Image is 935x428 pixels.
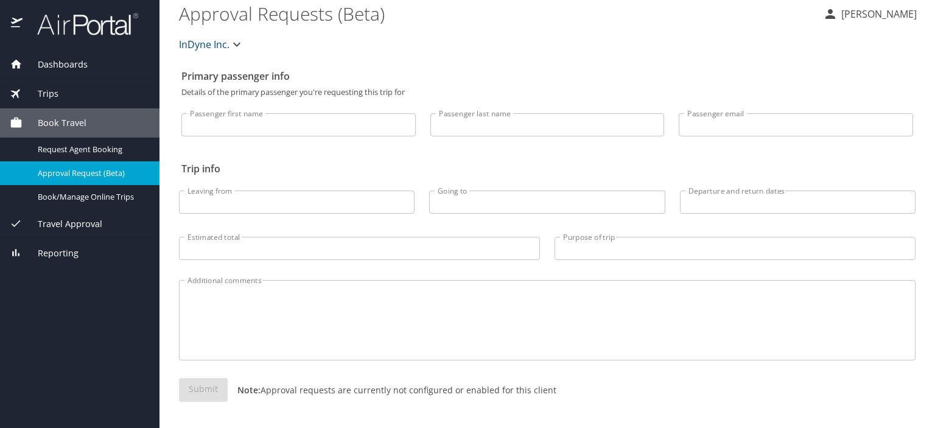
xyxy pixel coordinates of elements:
[174,32,249,57] button: InDyne Inc.
[818,3,922,25] button: [PERSON_NAME]
[181,88,913,96] p: Details of the primary passenger you're requesting this trip for
[38,144,145,155] span: Request Agent Booking
[179,36,229,53] span: InDyne Inc.
[237,384,261,396] strong: Note:
[23,217,102,231] span: Travel Approval
[23,247,79,260] span: Reporting
[23,87,58,100] span: Trips
[181,159,913,178] h2: Trip info
[11,12,24,36] img: icon-airportal.png
[23,58,88,71] span: Dashboards
[838,7,917,21] p: [PERSON_NAME]
[24,12,138,36] img: airportal-logo.png
[228,384,556,396] p: Approval requests are currently not configured or enabled for this client
[38,167,145,179] span: Approval Request (Beta)
[181,66,913,86] h2: Primary passenger info
[38,191,145,203] span: Book/Manage Online Trips
[23,116,86,130] span: Book Travel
